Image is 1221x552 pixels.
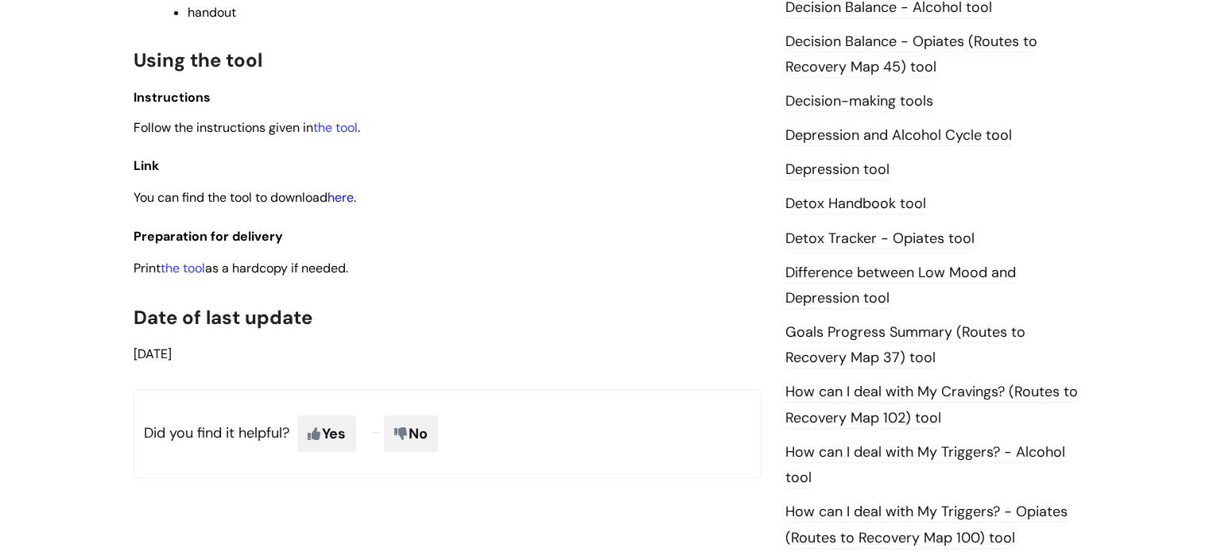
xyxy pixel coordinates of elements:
span: Date of last update [134,305,312,330]
a: Difference between Low Mood and Depression tool [785,263,1016,309]
a: Depression tool [785,160,890,180]
a: How can I deal with My Cravings? (Routes to Recovery Map 102) tool [785,382,1078,428]
a: How can I deal with My Triggers? - Alcohol tool [785,442,1065,488]
span: You can find the tool to download . [134,189,356,206]
span: No [384,415,438,452]
span: Print as a hardcopy if needed. [134,260,348,276]
a: the tool [161,260,205,276]
a: Detox Tracker - Opiates tool [785,229,975,249]
a: Depression and Alcohol Cycle tool [785,125,1012,146]
span: Yes [297,415,356,452]
a: Decision-making tools [785,91,933,112]
p: Did you find it helpful? [134,389,762,478]
span: Follow the instructions given in . [134,119,360,136]
span: Preparation for delivery [134,228,283,245]
span: handout [188,4,236,21]
span: Link [134,157,159,174]
a: Detox Handbook tool [785,194,926,214]
a: How can I deal with My Triggers? - Opiates (Routes to Recovery Map 100) tool [785,502,1068,548]
a: the tool [313,119,358,136]
a: Goals Progress Summary (Routes to Recovery Map 37) tool [785,322,1025,369]
span: Using the tool [134,48,262,72]
span: [DATE] [134,345,172,362]
a: here [328,189,354,206]
a: Decision Balance - Opiates (Routes to Recovery Map 45) tool [785,32,1037,78]
span: Instructions [134,89,211,106]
